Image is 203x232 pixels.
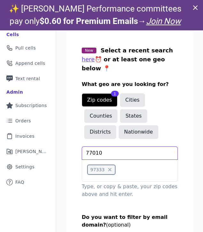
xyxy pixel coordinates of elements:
div: 1 [111,91,119,97]
span: New [82,48,96,53]
button: Counties [84,109,117,123]
span: Pull cells [15,45,36,51]
span: (optional) [106,222,131,228]
span: Orders [15,118,31,124]
span: Settings [15,164,34,170]
button: Cities [120,93,145,107]
span: Subscriptions [15,102,47,109]
span: Append cells [15,60,45,66]
span: FAQ [15,179,24,185]
span: [PERSON_NAME] Performance [15,148,48,155]
button: Nationwide [119,125,158,139]
div: Admin [6,89,23,95]
h3: What geo are you looking for? [82,81,178,88]
button: Zip codes [82,93,117,107]
span: Text rental [15,75,40,82]
div: Cells [6,31,19,38]
button: here [82,55,95,64]
span: 97333 [87,165,116,175]
span: Select a recent search ⏰ or at least one geo below 📍 [82,47,173,72]
button: Districts [84,125,116,139]
span: Invoices [15,133,34,139]
span: Do you want to filter by email domain? [82,214,168,228]
button: States [120,109,147,123]
p: Type, or copy & paste, your zip codes above and hit enter. [82,183,178,198]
